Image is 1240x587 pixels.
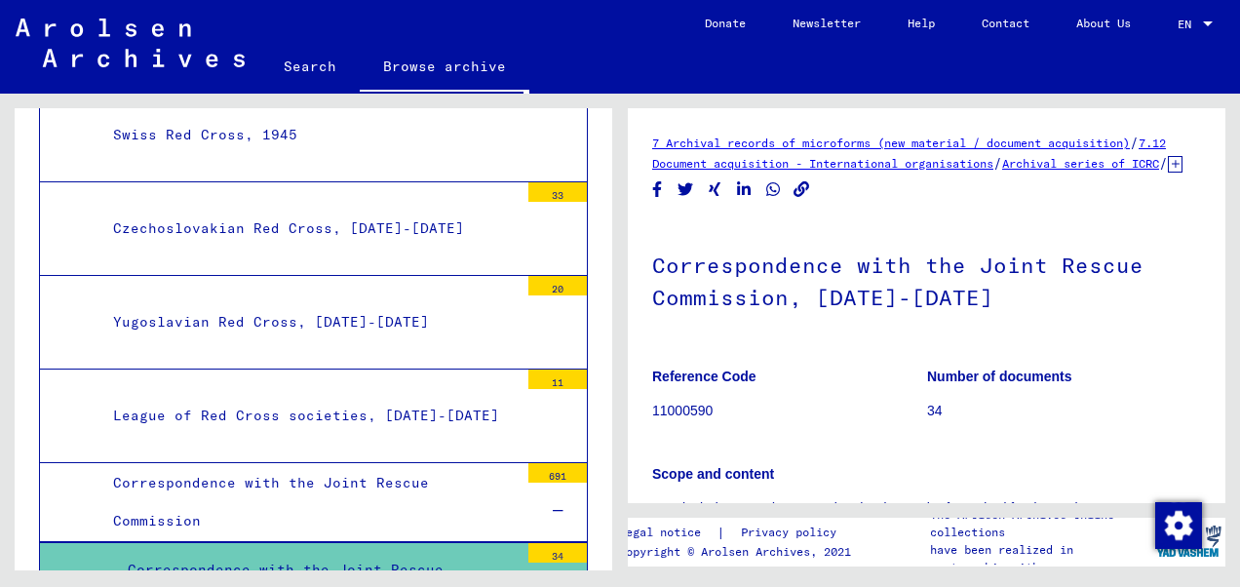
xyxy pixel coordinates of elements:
[705,177,725,202] button: Share on Xing
[1130,134,1139,151] span: /
[528,463,587,483] div: 691
[930,506,1150,541] p: The Arolsen Archives online collections
[927,401,1201,421] p: 34
[528,276,587,295] div: 20
[652,369,756,384] b: Reference Code
[98,397,519,435] div: League of Red Cross societies, [DATE]-[DATE]
[98,303,519,341] div: Yugoslavian Red Cross, [DATE]-[DATE]
[528,89,587,108] div: 31
[98,464,519,540] div: Correspondence with the Joint Rescue Commission
[98,210,519,248] div: Czechoslovakian Red Cross, [DATE]-[DATE]
[993,154,1002,172] span: /
[1178,18,1199,31] span: EN
[16,19,245,67] img: Arolsen_neg.svg
[652,136,1130,150] a: 7 Archival records of microforms (new material / document acquisition)
[652,498,1201,539] p: Item includes records concerning the despatch of standard food parcels to concentration camps and...
[652,220,1201,338] h1: Correspondence with the Joint Rescue Commission, [DATE]-[DATE]
[652,401,926,421] p: 11000590
[676,177,696,202] button: Share on Twitter
[734,177,755,202] button: Share on LinkedIn
[360,43,529,94] a: Browse archive
[927,369,1072,384] b: Number of documents
[528,182,587,202] div: 33
[652,466,774,482] b: Scope and content
[792,177,812,202] button: Copy link
[528,543,587,563] div: 34
[1152,517,1225,566] img: yv_logo.png
[725,523,860,543] a: Privacy policy
[930,541,1150,576] p: have been realized in partnership with
[260,43,360,90] a: Search
[1002,156,1159,171] a: Archival series of ICRC
[98,116,519,154] div: Swiss Red Cross, 1945
[763,177,784,202] button: Share on WhatsApp
[1155,502,1202,549] img: Change consent
[619,523,717,543] a: Legal notice
[1159,154,1168,172] span: /
[619,523,860,543] div: |
[647,177,668,202] button: Share on Facebook
[619,543,860,561] p: Copyright © Arolsen Archives, 2021
[528,370,587,389] div: 11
